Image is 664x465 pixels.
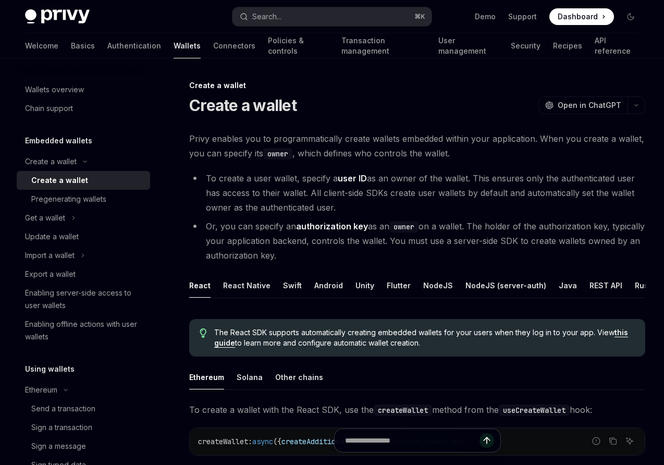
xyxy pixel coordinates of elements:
a: Demo [475,11,496,22]
div: React Native [223,273,270,298]
a: Wallets overview [17,80,150,99]
code: owner [263,148,292,160]
button: Toggle Create a wallet section [17,152,150,171]
h5: Embedded wallets [25,134,92,147]
a: Basics [71,33,95,58]
button: Toggle Import a wallet section [17,246,150,265]
div: Create a wallet [189,80,645,91]
div: Rust [635,273,651,298]
div: Enabling offline actions with user wallets [25,318,144,343]
a: User management [438,33,498,58]
a: Wallets [174,33,201,58]
div: Send a transaction [31,402,95,415]
div: Ethereum [189,365,224,389]
div: Swift [283,273,302,298]
div: Android [314,273,343,298]
div: Get a wallet [25,212,65,224]
h5: Using wallets [25,363,75,375]
div: Create a wallet [25,155,77,168]
a: Update a wallet [17,227,150,246]
a: Send a transaction [17,399,150,418]
a: Enabling offline actions with user wallets [17,315,150,346]
div: Unity [355,273,374,298]
div: Search... [252,10,281,23]
button: Toggle Get a wallet section [17,209,150,227]
a: Sign a message [17,437,150,456]
a: Welcome [25,33,58,58]
a: Recipes [553,33,582,58]
a: Authentication [107,33,161,58]
a: Connectors [213,33,255,58]
div: Solana [237,365,263,389]
div: Chain support [25,102,73,115]
div: Flutter [387,273,411,298]
div: Ethereum [25,384,57,396]
button: Toggle dark mode [622,8,639,25]
span: Privy enables you to programmatically create wallets embedded within your application. When you c... [189,131,645,161]
a: Support [508,11,537,22]
span: The React SDK supports automatically creating embedded wallets for your users when they log in to... [214,327,635,348]
button: Toggle Ethereum section [17,381,150,399]
div: Other chains [275,365,323,389]
a: Create a wallet [17,171,150,190]
li: To create a user wallet, specify a as an owner of the wallet. This ensures only the authenticated... [189,171,645,215]
div: Enabling server-side access to user wallets [25,287,144,312]
li: Or, you can specify an as an on a wallet. The holder of the authorization key, typically your app... [189,219,645,263]
div: REST API [589,273,622,298]
strong: user ID [338,173,367,183]
a: Security [511,33,540,58]
a: API reference [595,33,639,58]
div: Pregenerating wallets [31,193,106,205]
button: Open in ChatGPT [538,96,628,114]
div: Java [559,273,577,298]
a: Enabling server-side access to user wallets [17,284,150,315]
code: owner [389,221,419,232]
h1: Create a wallet [189,96,297,115]
a: Chain support [17,99,150,118]
a: Policies & controls [268,33,329,58]
input: Ask a question... [345,429,479,452]
div: Sign a message [31,440,86,452]
button: Send message [479,433,494,448]
strong: authorization key [296,221,368,231]
img: dark logo [25,9,90,24]
code: createWallet [374,405,432,416]
div: Export a wallet [25,268,76,280]
a: Dashboard [549,8,614,25]
span: Open in ChatGPT [558,100,621,111]
div: NodeJS [423,273,453,298]
code: useCreateWallet [499,405,570,416]
div: Sign a transaction [31,421,92,434]
div: Create a wallet [31,174,88,187]
div: Import a wallet [25,249,75,262]
div: Wallets overview [25,83,84,96]
span: To create a wallet with the React SDK, use the method from the hook: [189,402,645,417]
span: ⌘ K [414,13,425,21]
svg: Tip [200,328,207,338]
div: NodeJS (server-auth) [465,273,546,298]
a: Pregenerating wallets [17,190,150,209]
div: Update a wallet [25,230,79,243]
button: Open search [232,7,432,26]
a: Transaction management [341,33,426,58]
div: React [189,273,211,298]
a: Export a wallet [17,265,150,284]
span: Dashboard [558,11,598,22]
a: Sign a transaction [17,418,150,437]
